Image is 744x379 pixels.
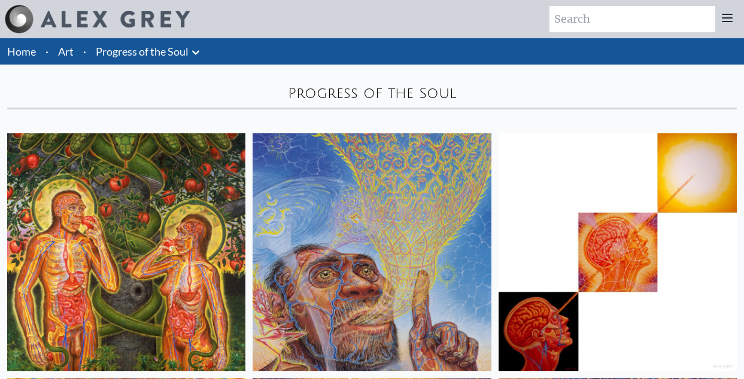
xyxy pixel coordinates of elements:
a: Home [7,45,36,58]
div: Progress of the Soul [7,84,737,103]
a: Art [58,43,74,60]
li: · [41,38,53,65]
li: · [78,38,91,65]
input: Search [549,6,715,32]
a: Progress of the Soul [96,43,189,60]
